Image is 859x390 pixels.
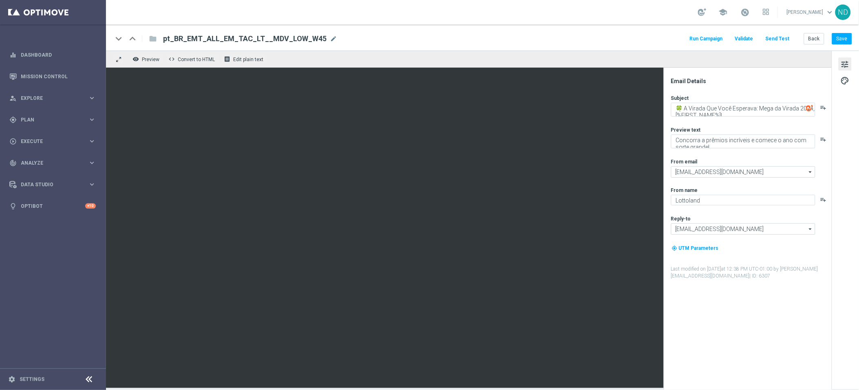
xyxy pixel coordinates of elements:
[671,216,691,222] label: Reply-to
[750,273,771,279] span: | ID: 6307
[9,44,96,66] div: Dashboard
[9,116,17,123] i: gps_fixed
[166,54,219,64] button: code Convert to HTML
[786,6,835,18] a: [PERSON_NAME]keyboard_arrow_down
[671,244,720,253] button: my_location UTM Parameters
[820,136,827,143] button: playlist_add
[21,161,88,165] span: Analyze
[841,59,850,70] span: tune
[671,95,689,101] label: Subject
[9,138,96,145] button: play_circle_outline Execute keyboard_arrow_right
[9,195,96,217] div: Optibot
[20,377,44,382] a: Settings
[9,52,96,58] button: equalizer Dashboard
[671,187,698,194] label: From name
[689,33,724,44] button: Run Campaign
[679,245,719,251] span: UTM Parameters
[132,56,139,62] i: remove_red_eye
[764,33,791,44] button: Send Test
[9,138,17,145] i: play_circle_outline
[222,54,267,64] button: receipt Edit plain text
[671,223,815,235] input: Select
[9,66,96,87] div: Mission Control
[85,203,96,209] div: +10
[671,127,701,133] label: Preview text
[21,117,88,122] span: Plan
[806,104,813,112] img: optiGenie.svg
[832,33,852,44] button: Save
[735,36,753,42] span: Validate
[21,182,88,187] span: Data Studio
[9,159,88,167] div: Analyze
[330,35,337,42] span: mode_edit
[142,57,159,62] span: Preview
[21,139,88,144] span: Execute
[820,104,827,111] button: playlist_add
[807,167,815,177] i: arrow_drop_down
[9,159,17,167] i: track_changes
[9,117,96,123] button: gps_fixed Plan keyboard_arrow_right
[839,57,852,71] button: tune
[719,8,728,17] span: school
[839,74,852,87] button: palette
[178,57,215,62] span: Convert to HTML
[88,116,96,123] i: keyboard_arrow_right
[841,75,850,86] span: palette
[233,57,263,62] span: Edit plain text
[9,138,88,145] div: Execute
[671,266,831,280] label: Last modified on [DATE] at 12:38 PM UTC-01:00 by [PERSON_NAME][EMAIL_ADDRESS][DOMAIN_NAME]
[88,181,96,188] i: keyboard_arrow_right
[835,4,851,20] div: ND
[9,116,88,123] div: Plan
[9,95,17,102] i: person_search
[224,56,230,62] i: receipt
[88,94,96,102] i: keyboard_arrow_right
[130,54,163,64] button: remove_red_eye Preview
[9,181,96,188] button: Data Studio keyboard_arrow_right
[21,195,85,217] a: Optibot
[671,159,698,165] label: From email
[807,224,815,234] i: arrow_drop_down
[9,95,96,101] button: person_search Explore keyboard_arrow_right
[21,66,96,87] a: Mission Control
[163,34,327,44] span: pt_BR_EMT_ALL_EM_TAC_LT__MDV_LOW_W45
[671,77,831,85] div: Email Details
[9,203,96,209] button: lightbulb Optibot +10
[9,203,17,210] i: lightbulb
[88,137,96,145] i: keyboard_arrow_right
[88,159,96,167] i: keyboard_arrow_right
[21,44,96,66] a: Dashboard
[21,96,88,101] span: Explore
[9,181,88,188] div: Data Studio
[804,33,824,44] button: Back
[9,73,96,80] button: Mission Control
[8,376,15,383] i: settings
[9,95,88,102] div: Explore
[734,33,755,44] button: Validate
[9,160,96,166] button: track_changes Analyze keyboard_arrow_right
[820,196,827,203] button: playlist_add
[9,51,17,59] i: equalizer
[672,245,678,251] i: my_location
[826,8,835,17] span: keyboard_arrow_down
[168,56,175,62] span: code
[671,166,815,178] input: Select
